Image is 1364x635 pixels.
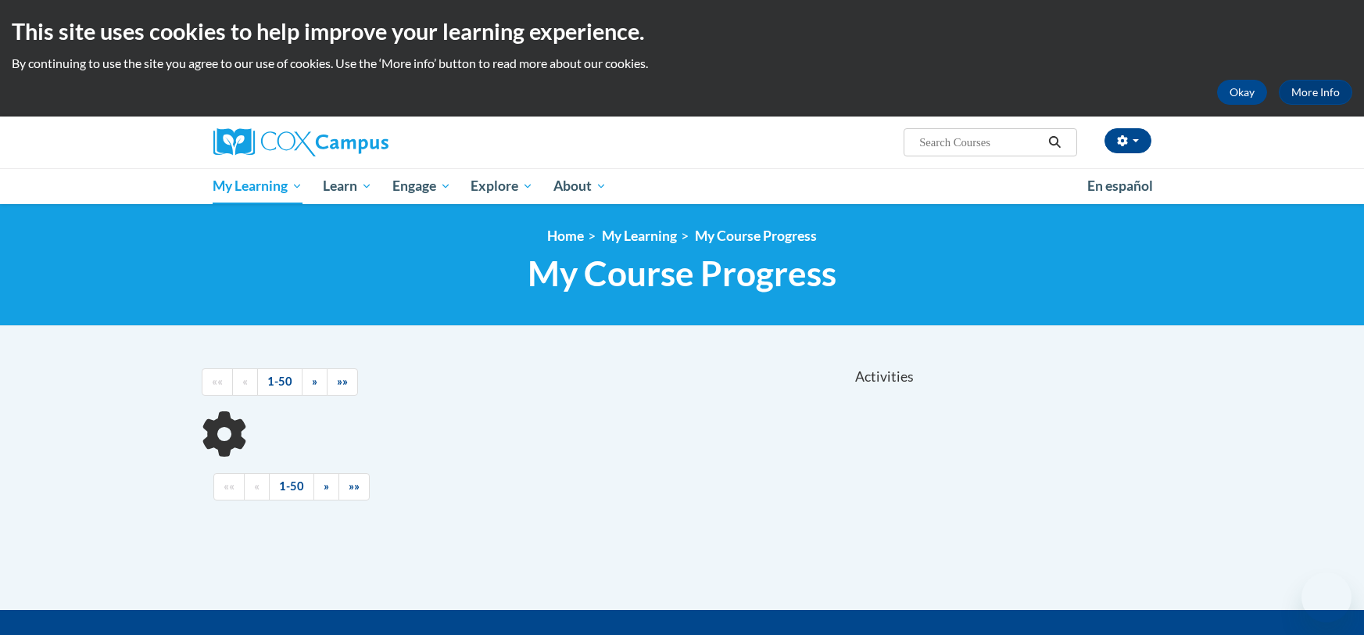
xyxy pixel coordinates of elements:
[1217,80,1267,105] button: Okay
[543,168,617,204] a: About
[1104,128,1151,153] button: Account Settings
[213,473,245,500] a: Begining
[257,368,303,396] a: 1-50
[12,16,1352,47] h2: This site uses cookies to help improve your learning experience.
[918,133,1043,152] input: Search Courses
[313,168,382,204] a: Learn
[695,228,817,244] a: My Course Progress
[382,168,461,204] a: Engage
[855,368,914,386] span: Activities
[1301,572,1351,622] iframe: Button to launch messaging window
[602,228,677,244] a: My Learning
[392,177,451,196] span: Engage
[1077,170,1163,203] a: En español
[1279,80,1352,105] a: More Info
[224,479,234,493] span: ««
[313,473,339,500] a: Next
[232,368,258,396] a: Previous
[471,177,533,196] span: Explore
[1087,178,1153,194] span: En español
[244,473,270,500] a: Previous
[338,473,370,500] a: End
[213,177,303,196] span: My Learning
[242,375,248,388] span: «
[302,368,328,396] a: Next
[312,375,317,388] span: »
[213,128,510,156] a: Cox Campus
[553,177,607,196] span: About
[323,177,372,196] span: Learn
[324,479,329,493] span: »
[202,368,233,396] a: Begining
[213,128,388,156] img: Cox Campus
[460,168,543,204] a: Explore
[528,253,836,294] span: My Course Progress
[12,55,1352,72] p: By continuing to use the site you agree to our use of cookies. Use the ‘More info’ button to read...
[1043,133,1066,152] button: Search
[327,368,358,396] a: End
[269,473,314,500] a: 1-50
[547,228,584,244] a: Home
[254,479,260,493] span: «
[349,479,360,493] span: »»
[203,168,313,204] a: My Learning
[337,375,348,388] span: »»
[190,168,1175,204] div: Main menu
[212,375,223,388] span: ««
